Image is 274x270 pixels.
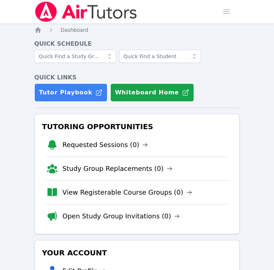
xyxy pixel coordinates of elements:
[34,50,116,63] input: Quick Find a Study Group
[62,211,180,221] a: Open Study Group Invitations (0)
[41,120,234,133] h3: Tutoring Opportunities
[62,140,148,150] a: Requested Sessions (0)
[62,187,192,198] a: View Registerable Course Groups (0)
[62,164,172,174] a: Study Group Replacements (0)
[110,83,194,102] button: Whiteboard Home
[34,83,107,102] a: Tutor Playbook
[34,40,240,48] h4: Quick Schedule
[34,26,240,34] nav: Breadcrumb
[34,73,240,82] h4: Quick Links
[41,246,234,259] h3: Your Account
[61,26,88,34] a: Dashboard
[34,1,138,22] img: Air Tutors
[119,50,201,63] input: Quick Find a Student
[61,27,88,33] span: Dashboard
